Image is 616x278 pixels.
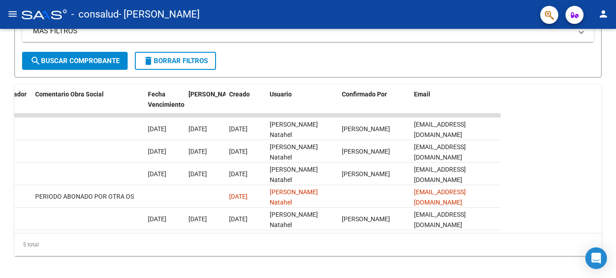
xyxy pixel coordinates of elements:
mat-panel-title: MAS FILTROS [33,26,572,36]
span: [PERSON_NAME] [188,91,237,98]
span: [DATE] [148,125,166,132]
span: [DATE] [229,215,248,223]
span: PERIODO ABONADO POR OTRA OS [35,193,134,200]
span: [PERSON_NAME] [342,170,390,178]
span: - [PERSON_NAME] [119,5,200,24]
mat-icon: delete [143,55,154,66]
span: [DATE] [188,125,207,132]
span: Fecha Vencimiento [148,91,184,108]
span: - consalud [71,5,119,24]
button: Buscar Comprobante [22,52,128,70]
span: [DATE] [148,148,166,155]
span: [PERSON_NAME] Natahel [PERSON_NAME] [270,166,318,194]
datatable-header-cell: Creado [225,85,266,124]
mat-icon: menu [7,9,18,19]
span: [DATE] [188,148,207,155]
span: [DATE] [229,125,248,132]
span: [EMAIL_ADDRESS][DOMAIN_NAME] [414,166,466,183]
span: Borrar Filtros [143,57,208,65]
span: [DATE] [229,148,248,155]
span: [DATE] [148,215,166,223]
span: Buscar Comprobante [30,57,120,65]
span: [PERSON_NAME] Natahel [PERSON_NAME] [270,211,318,239]
span: [EMAIL_ADDRESS][DOMAIN_NAME] [414,143,466,161]
span: [DATE] [229,170,248,178]
span: [DATE] [229,193,248,200]
datatable-header-cell: Fecha Vencimiento [144,85,185,124]
span: [PERSON_NAME] [342,125,390,132]
span: [DATE] [148,170,166,178]
span: [EMAIL_ADDRESS][DOMAIN_NAME] [414,211,466,228]
span: Comentario Obra Social [35,91,104,98]
mat-icon: search [30,55,41,66]
span: [DATE] [188,170,207,178]
span: [PERSON_NAME] Natahel [PERSON_NAME] [270,121,318,149]
mat-expansion-panel-header: MAS FILTROS [22,20,594,42]
datatable-header-cell: Comentario Obra Social [32,85,144,124]
span: [DATE] [188,215,207,223]
mat-icon: person [598,9,609,19]
datatable-header-cell: Fecha Confimado [185,85,225,124]
span: [PERSON_NAME] Natahel [PERSON_NAME] [270,188,318,216]
span: Creado [229,91,250,98]
datatable-header-cell: Confirmado Por [338,85,410,124]
span: Usuario [270,91,292,98]
span: [PERSON_NAME] [342,148,390,155]
span: Confirmado Por [342,91,387,98]
span: Email [414,91,430,98]
datatable-header-cell: Usuario [266,85,338,124]
div: 5 total [14,233,602,256]
div: Open Intercom Messenger [585,247,607,269]
span: [PERSON_NAME] Natahel [PERSON_NAME] [270,143,318,171]
button: Borrar Filtros [135,52,216,70]
span: [EMAIL_ADDRESS][DOMAIN_NAME] [414,121,466,138]
span: [EMAIL_ADDRESS][DOMAIN_NAME] [414,188,466,206]
span: [PERSON_NAME] [342,215,390,223]
datatable-header-cell: Email [410,85,501,124]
